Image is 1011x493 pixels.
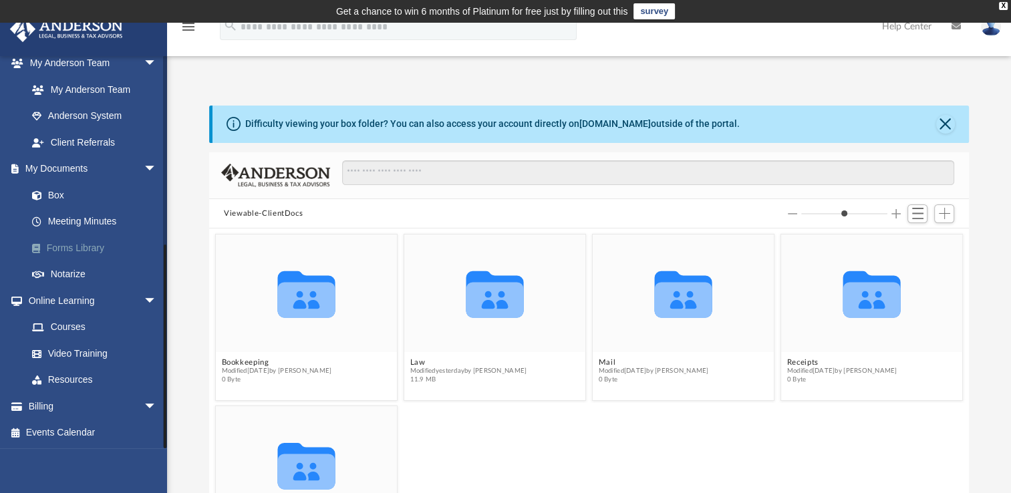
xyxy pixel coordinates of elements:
[19,208,177,235] a: Meeting Minutes
[222,358,332,367] button: Bookkeeping
[19,129,170,156] a: Client Referrals
[19,182,170,208] a: Box
[180,25,196,35] a: menu
[787,358,897,367] button: Receipts
[19,103,170,130] a: Anderson System
[787,367,897,375] span: Modified [DATE] by [PERSON_NAME]
[222,375,332,384] span: 0 Byte
[19,314,170,341] a: Courses
[19,261,177,288] a: Notarize
[19,367,170,393] a: Resources
[9,50,170,77] a: My Anderson Teamarrow_drop_down
[410,375,527,384] span: 11.9 MB
[579,118,651,129] a: [DOMAIN_NAME]
[907,204,927,223] button: Switch to List View
[144,156,170,183] span: arrow_drop_down
[410,358,527,367] button: Law
[144,50,170,77] span: arrow_drop_down
[342,160,954,186] input: Search files and folders
[599,358,709,367] button: Mail
[788,209,797,218] button: Decrease column size
[336,3,628,19] div: Get a chance to win 6 months of Platinum for free just by filling out this
[787,375,897,384] span: 0 Byte
[599,367,709,375] span: Modified [DATE] by [PERSON_NAME]
[9,420,177,446] a: Events Calendar
[9,393,177,420] a: Billingarrow_drop_down
[9,156,177,182] a: My Documentsarrow_drop_down
[891,209,901,218] button: Increase column size
[6,16,127,42] img: Anderson Advisors Platinum Portal
[144,393,170,420] span: arrow_drop_down
[222,367,332,375] span: Modified [DATE] by [PERSON_NAME]
[223,18,238,33] i: search
[936,115,955,134] button: Close
[801,209,887,218] input: Column size
[19,340,164,367] a: Video Training
[410,367,527,375] span: Modified yesterday by [PERSON_NAME]
[599,375,709,384] span: 0 Byte
[19,234,177,261] a: Forms Library
[981,17,1001,36] img: User Pic
[245,117,740,131] div: Difficulty viewing your box folder? You can also access your account directly on outside of the p...
[934,204,954,223] button: Add
[19,76,164,103] a: My Anderson Team
[144,287,170,315] span: arrow_drop_down
[999,2,1008,10] div: close
[180,19,196,35] i: menu
[633,3,675,19] a: survey
[224,208,303,220] button: Viewable-ClientDocs
[9,287,170,314] a: Online Learningarrow_drop_down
